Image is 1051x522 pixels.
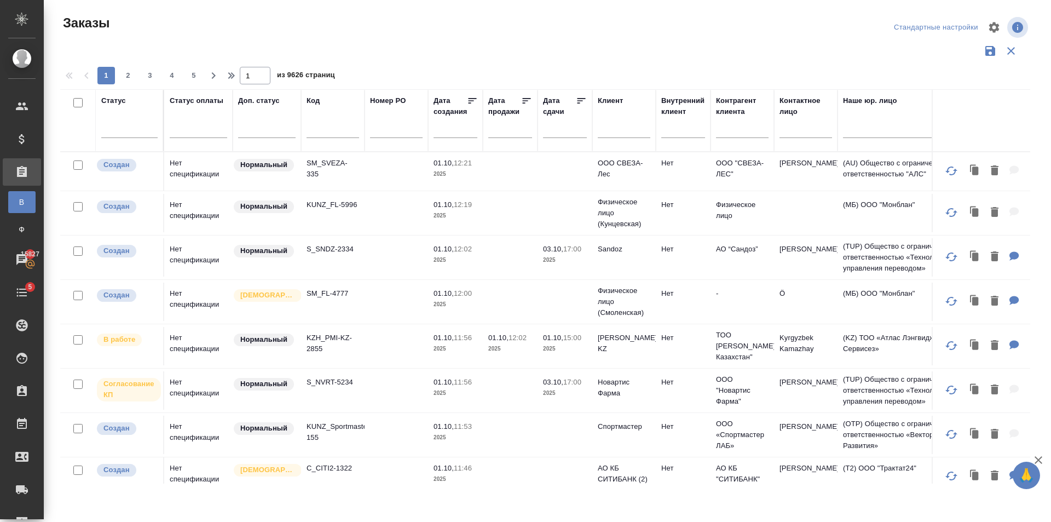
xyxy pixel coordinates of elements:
button: 🙏 [1013,462,1040,489]
p: В работе [103,334,135,345]
p: 2025 [434,169,477,180]
td: Нет спецификации [164,371,233,410]
p: Физическое лицо [716,199,769,221]
p: Нет [661,244,705,255]
div: Выставляется автоматически для первых 3 заказов нового контактного лица. Особое внимание [233,288,296,303]
button: Обновить [938,421,965,448]
p: SM_SVEZA-335 [307,158,359,180]
div: Клиент [598,95,623,106]
span: 3 [141,70,159,81]
div: Номер PO [370,95,406,106]
p: C_CITI2-1322 [307,463,359,474]
td: Нет спецификации [164,283,233,321]
p: 01.10, [434,334,454,342]
p: 2025 [543,388,587,399]
p: ТОО [PERSON_NAME] Казахстан" [716,330,769,363]
div: Статус по умолчанию для стандартных заказов [233,421,296,436]
p: Нет [661,158,705,169]
p: 01.10, [543,334,563,342]
div: Дата продажи [488,95,521,117]
p: 11:46 [454,464,472,472]
div: Дата создания [434,95,467,117]
button: 4 [163,67,181,84]
a: В [8,191,36,213]
p: 03.10, [543,245,563,253]
td: Ö [774,283,838,321]
button: Удалить [985,246,1004,268]
p: Нет [661,377,705,388]
p: KUNZ_FL-5996 [307,199,359,210]
td: [PERSON_NAME] [774,416,838,454]
p: Создан [103,423,130,434]
p: Нормальный [240,334,287,345]
p: S_NVRT-5234 [307,377,359,388]
button: Удалить [985,160,1004,182]
div: Выставляется автоматически при создании заказа [96,244,158,259]
a: 15827 [3,246,41,273]
p: 12:19 [454,200,472,209]
p: [DEMOGRAPHIC_DATA] [240,290,295,301]
td: [PERSON_NAME] [774,238,838,277]
td: Нет спецификации [164,238,233,277]
button: Удалить [985,202,1004,224]
button: Клонировать [965,290,985,313]
p: 03.10, [543,378,563,386]
button: Удалить [985,290,1004,313]
button: Обновить [938,244,965,270]
div: Выставляет ПМ после принятия заказа от КМа [96,332,158,347]
button: 5 [185,67,203,84]
p: Sandoz [598,244,650,255]
div: split button [891,19,981,36]
span: 5 [21,282,38,292]
div: Код [307,95,320,106]
p: Нормальный [240,378,287,389]
button: Клонировать [965,335,985,357]
p: 11:53 [454,422,472,431]
p: Спортмастер [598,421,650,432]
p: 2025 [434,343,477,354]
td: [PERSON_NAME] [774,371,838,410]
div: Статус по умолчанию для стандартных заказов [233,332,296,347]
div: Внутренний клиент [661,95,705,117]
button: 3 [141,67,159,84]
button: Клонировать [965,465,985,487]
button: Клонировать [965,423,985,446]
span: 2 [119,70,137,81]
p: Нормальный [240,245,287,256]
td: (Т2) ООО "Трактат24" [838,457,969,496]
p: Нет [661,199,705,210]
span: Посмотреть информацию [1007,17,1030,38]
button: Обновить [938,199,965,226]
span: 4 [163,70,181,81]
td: Нет спецификации [164,327,233,365]
div: Статус оплаты [170,95,223,106]
p: 01.10, [434,378,454,386]
p: 01.10, [434,464,454,472]
p: 2025 [434,255,477,266]
p: 12:02 [454,245,472,253]
p: 2025 [434,388,477,399]
p: 15:00 [563,334,581,342]
td: (TUP) Общество с ограниченной ответственностью «Технологии управления переводом» [838,236,969,279]
p: Нет [661,421,705,432]
button: Удалить [985,465,1004,487]
button: Клонировать [965,160,985,182]
span: Ф [14,224,30,235]
td: (МБ) ООО "Монблан" [838,283,969,321]
p: 11:56 [454,334,472,342]
span: В [14,197,30,208]
td: (AU) Общество с ограниченной ответственностью "АЛС" [838,152,969,191]
td: Нет спецификации [164,152,233,191]
p: Нормальный [240,159,287,170]
td: (МБ) ООО "Монблан" [838,194,969,232]
p: 01.10, [434,200,454,209]
p: Создан [103,201,130,212]
div: Контактное лицо [779,95,832,117]
p: KZH_PMI-KZ-2855 [307,332,359,354]
p: 12:02 [509,334,527,342]
button: Удалить [985,379,1004,401]
button: Удалить [985,423,1004,446]
td: Нет спецификации [164,194,233,232]
p: [DEMOGRAPHIC_DATA] [240,464,295,475]
p: ООО СВЕЗА-Лес [598,158,650,180]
